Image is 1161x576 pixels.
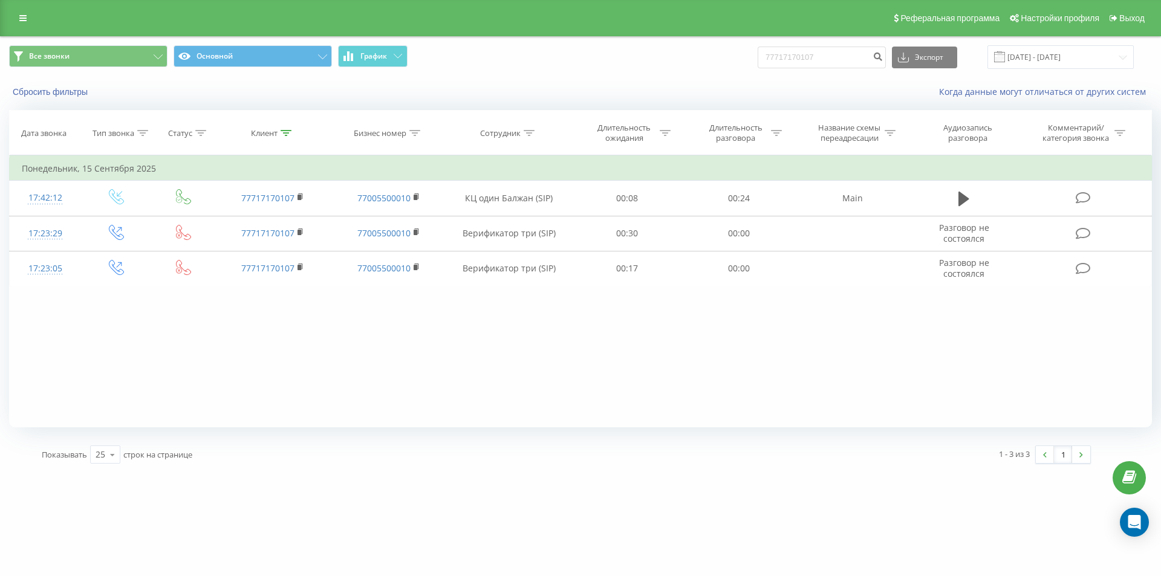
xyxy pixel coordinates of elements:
a: 77717170107 [241,262,294,274]
a: 77005500010 [357,262,411,274]
a: Когда данные могут отличаться от других систем [939,86,1152,97]
td: 00:00 [683,216,794,251]
span: Настройки профиля [1021,13,1099,23]
span: График [360,52,387,60]
button: Все звонки [9,45,167,67]
a: 77717170107 [241,227,294,239]
span: Реферальная программа [900,13,1000,23]
div: Клиент [251,128,278,138]
span: Показывать [42,449,87,460]
div: Название схемы переадресации [817,123,882,143]
span: строк на странице [123,449,192,460]
div: Open Intercom Messenger [1120,508,1149,537]
td: Верификатор три (SIP) [446,216,571,251]
div: Сотрудник [480,128,521,138]
span: Выход [1119,13,1145,23]
input: Поиск по номеру [758,47,886,68]
div: Длительность ожидания [592,123,657,143]
td: 00:24 [683,181,794,216]
a: 77717170107 [241,192,294,204]
div: 17:23:29 [22,222,69,245]
button: Сбросить фильтры [9,86,94,97]
td: Верификатор три (SIP) [446,251,571,286]
div: 25 [96,448,105,461]
td: 00:00 [683,251,794,286]
td: 00:17 [571,251,683,286]
div: Аудиозапись разговора [929,123,1007,143]
span: Разговор не состоялся [939,222,989,244]
div: Дата звонка [21,128,67,138]
button: Основной [174,45,332,67]
td: 00:08 [571,181,683,216]
div: Тип звонка [93,128,134,138]
div: Бизнес номер [354,128,406,138]
td: КЦ один Балжан (SIP) [446,181,571,216]
div: 17:42:12 [22,186,69,210]
div: Комментарий/категория звонка [1041,123,1111,143]
span: Все звонки [29,51,70,61]
span: Разговор не состоялся [939,257,989,279]
button: Экспорт [892,47,957,68]
td: Main [795,181,911,216]
div: 1 - 3 из 3 [999,448,1030,460]
td: Понедельник, 15 Сентября 2025 [10,157,1152,181]
a: 77005500010 [357,227,411,239]
button: График [338,45,408,67]
div: Длительность разговора [703,123,768,143]
div: 17:23:05 [22,257,69,280]
a: 1 [1054,446,1072,463]
a: 77005500010 [357,192,411,204]
td: 00:30 [571,216,683,251]
div: Статус [168,128,192,138]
